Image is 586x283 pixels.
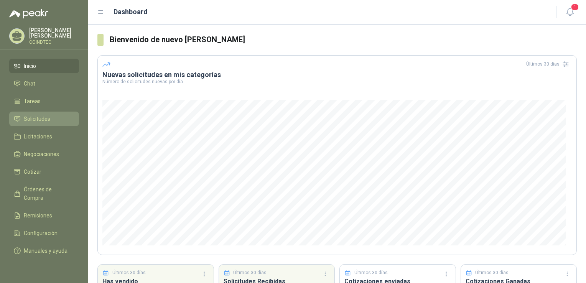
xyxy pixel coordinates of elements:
a: Manuales y ayuda [9,244,79,258]
p: Últimos 30 días [233,269,267,276]
span: 1 [571,3,579,11]
a: Chat [9,76,79,91]
img: Logo peakr [9,9,48,18]
p: Número de solicitudes nuevas por día [102,79,572,84]
span: Cotizar [24,168,41,176]
span: Remisiones [24,211,52,220]
a: Configuración [9,226,79,240]
span: Tareas [24,97,41,105]
span: Solicitudes [24,115,50,123]
p: Últimos 30 días [112,269,146,276]
span: Licitaciones [24,132,52,141]
a: Solicitudes [9,112,79,126]
a: Órdenes de Compra [9,182,79,205]
p: COINDTEC [29,40,79,44]
a: Tareas [9,94,79,109]
a: Remisiones [9,208,79,223]
p: [PERSON_NAME] [PERSON_NAME] [29,28,79,38]
a: Negociaciones [9,147,79,161]
a: Licitaciones [9,129,79,144]
h3: Bienvenido de nuevo [PERSON_NAME] [110,34,577,46]
p: Últimos 30 días [354,269,388,276]
span: Inicio [24,62,36,70]
span: Chat [24,79,35,88]
h3: Nuevas solicitudes en mis categorías [102,70,572,79]
span: Configuración [24,229,58,237]
p: Últimos 30 días [475,269,509,276]
button: 1 [563,5,577,19]
span: Manuales y ayuda [24,247,67,255]
div: Últimos 30 días [526,58,572,70]
h1: Dashboard [114,7,148,17]
span: Negociaciones [24,150,59,158]
a: Cotizar [9,165,79,179]
span: Órdenes de Compra [24,185,72,202]
a: Inicio [9,59,79,73]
